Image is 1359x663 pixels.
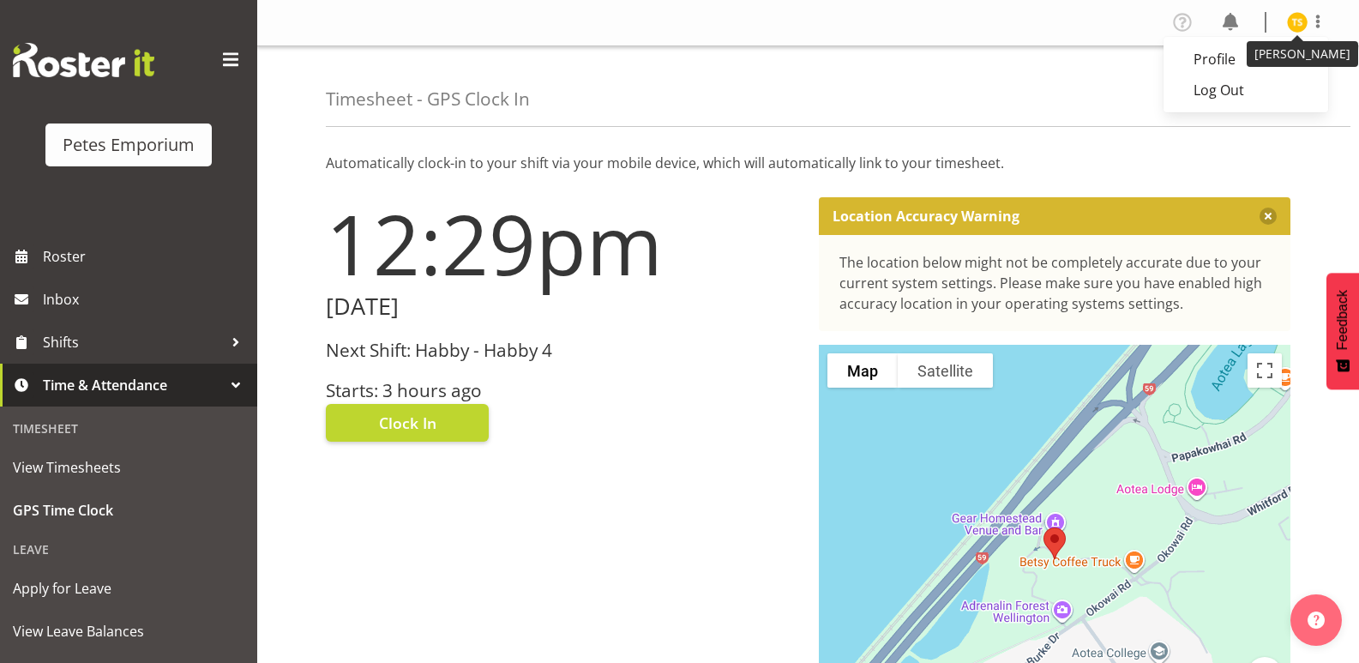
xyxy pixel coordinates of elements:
h1: 12:29pm [326,197,798,290]
span: Apply for Leave [13,576,244,601]
a: Apply for Leave [4,567,253,610]
span: Feedback [1335,290,1350,350]
a: GPS Time Clock [4,489,253,532]
div: Leave [4,532,253,567]
span: Inbox [43,286,249,312]
img: tamara-straker11292.jpg [1287,12,1308,33]
span: View Leave Balances [13,618,244,644]
button: Show satellite imagery [898,353,993,388]
a: View Timesheets [4,446,253,489]
h3: Next Shift: Habby - Habby 4 [326,341,798,360]
span: GPS Time Clock [13,497,244,523]
a: Log Out [1164,75,1328,105]
span: View Timesheets [13,455,244,480]
span: Roster [43,244,249,269]
h2: [DATE] [326,293,798,320]
span: Shifts [43,329,223,355]
button: Toggle fullscreen view [1248,353,1282,388]
p: Location Accuracy Warning [833,208,1019,225]
a: View Leave Balances [4,610,253,653]
button: Show street map [827,353,898,388]
div: The location below might not be completely accurate due to your current system settings. Please m... [839,252,1271,314]
div: Petes Emporium [63,132,195,158]
button: Feedback - Show survey [1326,273,1359,389]
a: Profile [1164,44,1328,75]
span: Clock In [379,412,436,434]
h3: Starts: 3 hours ago [326,381,798,401]
span: Time & Attendance [43,372,223,398]
h4: Timesheet - GPS Clock In [326,89,530,109]
button: Close message [1260,208,1277,225]
div: Timesheet [4,411,253,446]
img: Rosterit website logo [13,43,154,77]
button: Clock In [326,404,489,442]
p: Automatically clock-in to your shift via your mobile device, which will automatically link to you... [326,153,1290,173]
img: help-xxl-2.png [1308,612,1325,629]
